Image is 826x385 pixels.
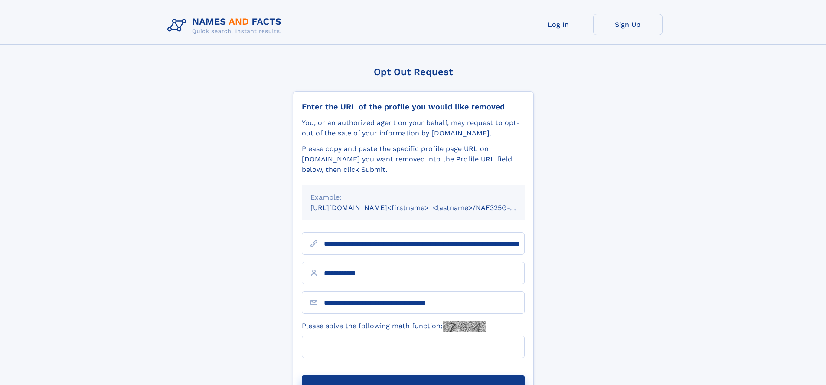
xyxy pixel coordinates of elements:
[302,321,486,332] label: Please solve the following math function:
[310,204,541,212] small: [URL][DOMAIN_NAME]<firstname>_<lastname>/NAF325G-xxxxxxxx
[302,102,525,112] div: Enter the URL of the profile you would like removed
[593,14,663,35] a: Sign Up
[310,192,516,203] div: Example:
[524,14,593,35] a: Log In
[302,118,525,138] div: You, or an authorized agent on your behalf, may request to opt-out of the sale of your informatio...
[302,144,525,175] div: Please copy and paste the specific profile page URL on [DOMAIN_NAME] you want removed into the Pr...
[293,66,534,77] div: Opt Out Request
[164,14,289,37] img: Logo Names and Facts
